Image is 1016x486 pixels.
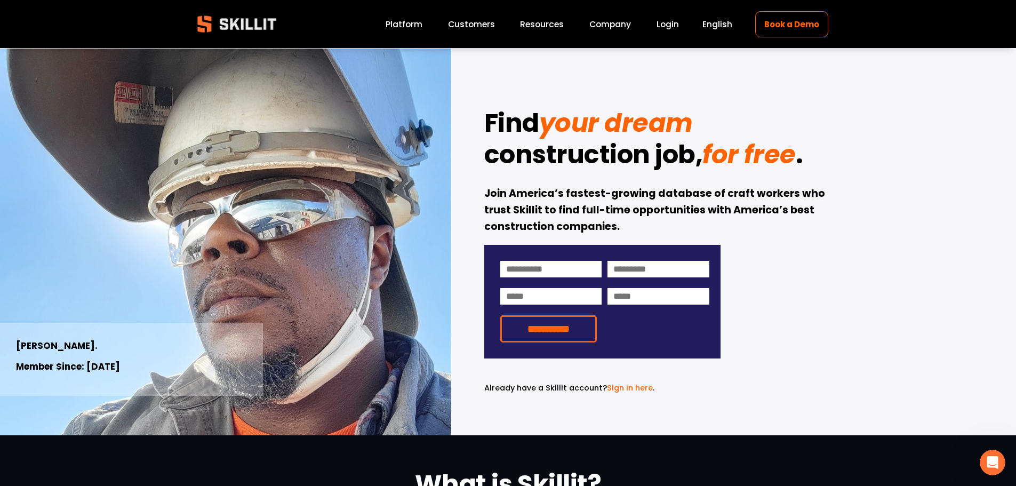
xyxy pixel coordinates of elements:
[657,17,679,31] a: Login
[448,17,495,31] a: Customers
[16,339,98,352] strong: [PERSON_NAME].
[980,450,1005,475] iframe: Intercom live chat
[484,382,721,394] p: .
[484,186,827,233] strong: Join America’s fastest-growing database of craft workers who trust Skillit to find full-time oppo...
[796,137,803,172] strong: .
[386,17,422,31] a: Platform
[484,137,703,172] strong: construction job,
[702,17,732,31] div: language picker
[539,105,693,141] em: your dream
[520,18,564,30] span: Resources
[755,11,828,37] a: Book a Demo
[702,137,795,172] em: for free
[188,8,285,40] img: Skillit
[589,17,631,31] a: Company
[484,383,607,393] span: Already have a Skillit account?
[484,105,539,141] strong: Find
[702,18,732,30] span: English
[520,17,564,31] a: folder dropdown
[607,383,653,393] a: Sign in here
[16,360,120,373] strong: Member Since: [DATE]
